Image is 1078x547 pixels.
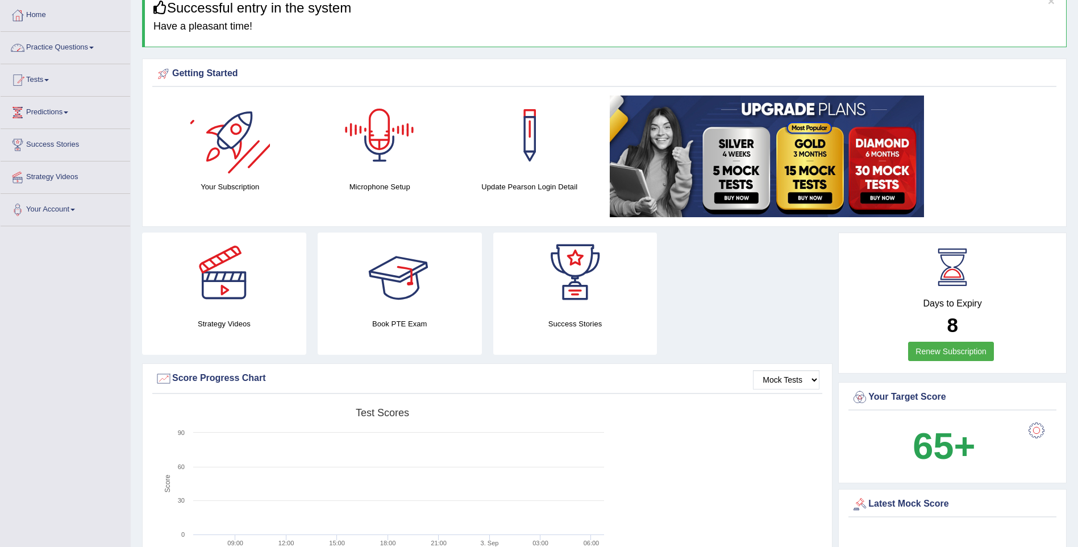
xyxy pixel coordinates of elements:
[460,181,598,193] h4: Update Pearson Login Detail
[1,97,130,125] a: Predictions
[155,370,819,387] div: Score Progress Chart
[178,429,185,436] text: 90
[181,531,185,538] text: 0
[584,540,600,546] text: 06:00
[1,129,130,158] a: Success Stories
[178,463,185,470] text: 60
[318,318,482,330] h4: Book PTE Exam
[431,540,447,546] text: 21:00
[164,475,172,493] tspan: Score
[610,96,924,217] img: small5.jpg
[155,65,1054,82] div: Getting Started
[851,299,1054,309] h4: Days to Expiry
[278,540,294,546] text: 12:00
[142,318,306,330] h4: Strategy Videos
[356,407,409,418] tspan: Test scores
[1,161,130,190] a: Strategy Videos
[481,540,499,546] tspan: 3. Sep
[153,1,1058,15] h3: Successful entry in the system
[947,314,958,336] b: 8
[493,318,657,330] h4: Success Stories
[178,497,185,504] text: 30
[1,32,130,60] a: Practice Questions
[380,540,396,546] text: 18:00
[851,496,1054,513] div: Latest Mock Score
[329,540,345,546] text: 15:00
[227,540,243,546] text: 09:00
[1,194,130,222] a: Your Account
[908,342,994,361] a: Renew Subscription
[310,181,448,193] h4: Microphone Setup
[913,425,975,467] b: 65+
[161,181,299,193] h4: Your Subscription
[153,21,1058,32] h4: Have a pleasant time!
[1,64,130,93] a: Tests
[851,389,1054,406] div: Your Target Score
[532,540,548,546] text: 03:00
